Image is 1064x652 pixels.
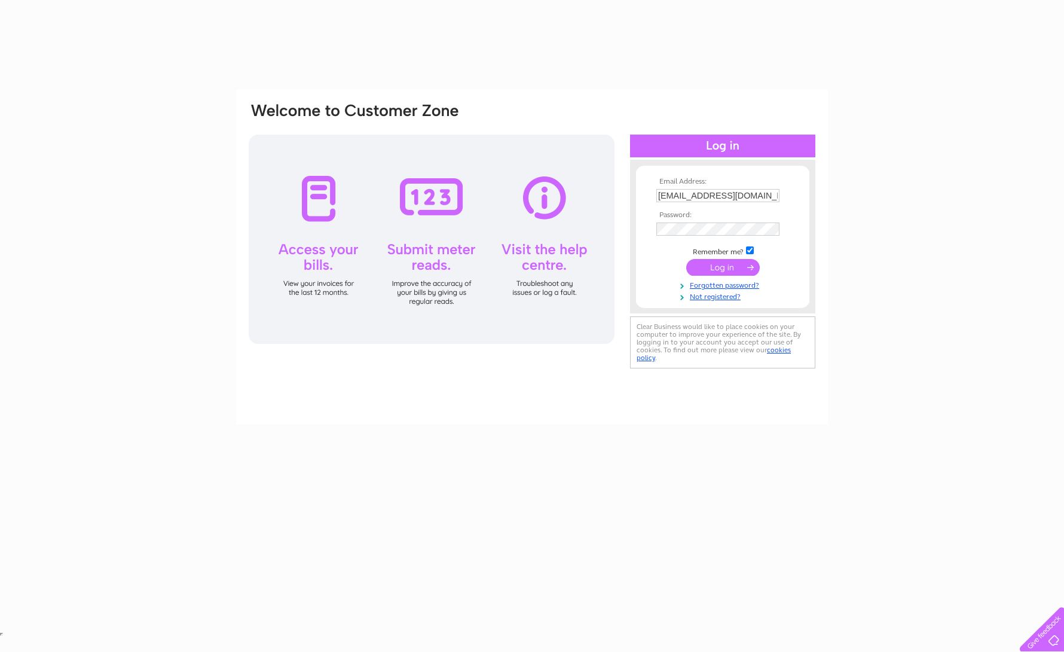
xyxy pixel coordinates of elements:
td: Remember me? [653,245,792,257]
input: Submit [686,259,760,276]
a: Not registered? [656,290,792,301]
a: Forgotten password? [656,279,792,290]
a: cookies policy [637,346,791,362]
th: Email Address: [653,178,792,186]
div: Clear Business would like to place cookies on your computer to improve your experience of the sit... [630,316,815,368]
th: Password: [653,211,792,220]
